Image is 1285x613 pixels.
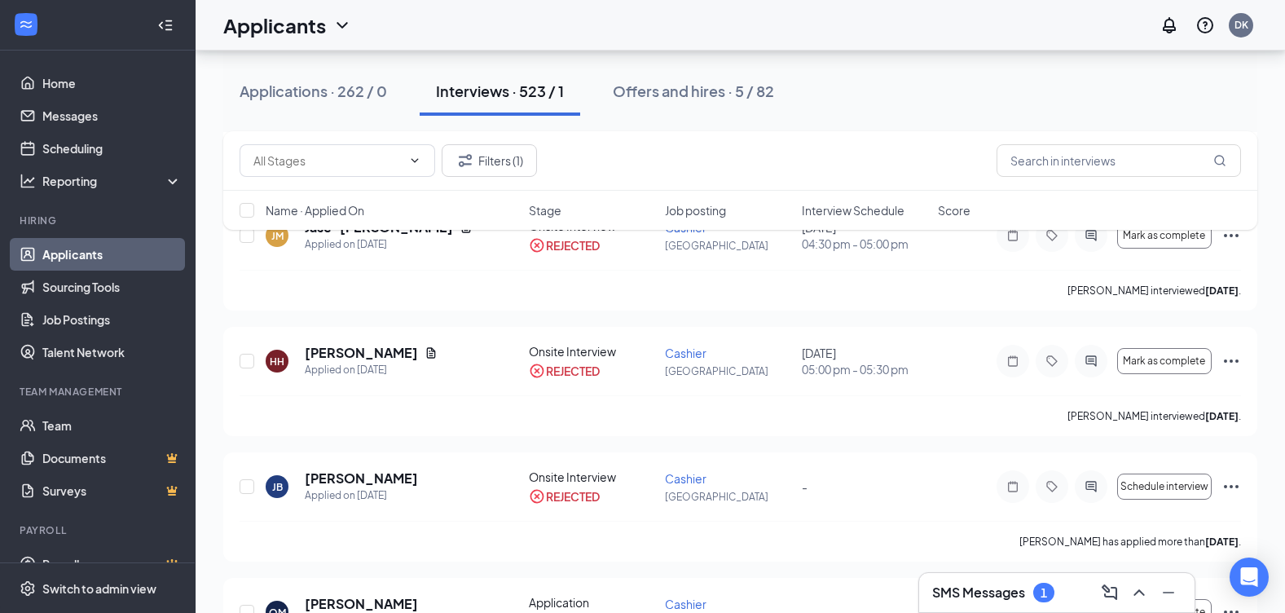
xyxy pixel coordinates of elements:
p: [GEOGRAPHIC_DATA] [665,490,791,504]
svg: ChevronDown [332,15,352,35]
div: Offers and hires · 5 / 82 [613,81,774,101]
span: Cashier [665,471,706,486]
h5: [PERSON_NAME] [305,344,418,362]
div: Payroll [20,523,178,537]
div: Onsite Interview [529,343,655,359]
span: Stage [529,202,561,218]
svg: Filter [455,151,475,170]
a: Job Postings [42,303,182,336]
a: DocumentsCrown [42,442,182,474]
div: JB [272,480,283,494]
input: All Stages [253,152,402,170]
svg: ChevronUp [1129,583,1149,602]
h5: [PERSON_NAME] [305,595,418,613]
svg: QuestionInfo [1195,15,1215,35]
span: 05:00 pm - 05:30 pm [802,361,928,377]
span: - [802,479,808,494]
svg: Ellipses [1221,351,1241,371]
b: [DATE] [1205,284,1239,297]
a: Messages [42,99,182,132]
svg: Collapse [157,17,174,33]
svg: Ellipses [1221,477,1241,496]
button: ChevronUp [1126,580,1152,606]
p: [PERSON_NAME] interviewed . [1067,284,1241,298]
p: [PERSON_NAME] has applied more than . [1019,535,1241,549]
h3: SMS Messages [932,584,1025,602]
div: 1 [1041,586,1047,600]
svg: CrossCircle [529,363,545,379]
svg: ActiveChat [1081,480,1101,493]
div: DK [1234,18,1248,32]
svg: Analysis [20,173,36,189]
div: Reporting [42,173,183,189]
div: Team Management [20,385,178,399]
div: Application [529,594,655,611]
div: REJECTED [546,363,600,379]
svg: Notifications [1160,15,1179,35]
a: Sourcing Tools [42,271,182,303]
input: Search in interviews [997,144,1241,177]
h1: Applicants [223,11,326,39]
b: [DATE] [1205,536,1239,548]
svg: Document [425,346,438,359]
h5: [PERSON_NAME] [305,470,418,487]
a: Applicants [42,238,182,271]
div: Interviews · 523 / 1 [436,81,564,101]
svg: ActiveChat [1081,355,1101,368]
span: Cashier [665,597,706,611]
div: Switch to admin view [42,580,156,597]
a: Team [42,409,182,442]
span: Job posting [665,202,726,218]
div: Open Intercom Messenger [1230,558,1269,597]
div: Hiring [20,214,178,227]
button: Mark as complete [1117,348,1212,374]
svg: ComposeMessage [1100,583,1120,602]
button: Filter Filters (1) [442,144,537,177]
b: [DATE] [1205,410,1239,422]
button: Schedule interview [1117,474,1212,500]
span: Score [938,202,970,218]
span: Mark as complete [1123,355,1205,367]
svg: CrossCircle [529,488,545,505]
div: Applications · 262 / 0 [240,81,387,101]
span: Schedule interview [1120,481,1208,492]
div: HH [270,355,284,368]
div: REJECTED [546,488,600,505]
button: ComposeMessage [1097,580,1123,606]
svg: Tag [1042,480,1062,493]
svg: WorkstreamLogo [18,16,34,33]
svg: Tag [1042,355,1062,368]
span: Name · Applied On [266,202,364,218]
div: Applied on [DATE] [305,362,438,378]
span: Interview Schedule [802,202,904,218]
div: Applied on [DATE] [305,487,418,504]
a: PayrollCrown [42,548,182,580]
svg: Note [1003,480,1023,493]
svg: Settings [20,580,36,597]
svg: Note [1003,355,1023,368]
a: Home [42,67,182,99]
div: [DATE] [802,345,928,377]
div: Onsite Interview [529,469,655,485]
button: Minimize [1155,580,1182,606]
svg: Minimize [1159,583,1178,602]
a: SurveysCrown [42,474,182,507]
svg: MagnifyingGlass [1213,154,1226,167]
a: Talent Network [42,336,182,368]
span: Cashier [665,346,706,360]
svg: ChevronDown [408,154,421,167]
a: Scheduling [42,132,182,165]
p: [PERSON_NAME] interviewed . [1067,409,1241,423]
p: [GEOGRAPHIC_DATA] [665,364,791,378]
